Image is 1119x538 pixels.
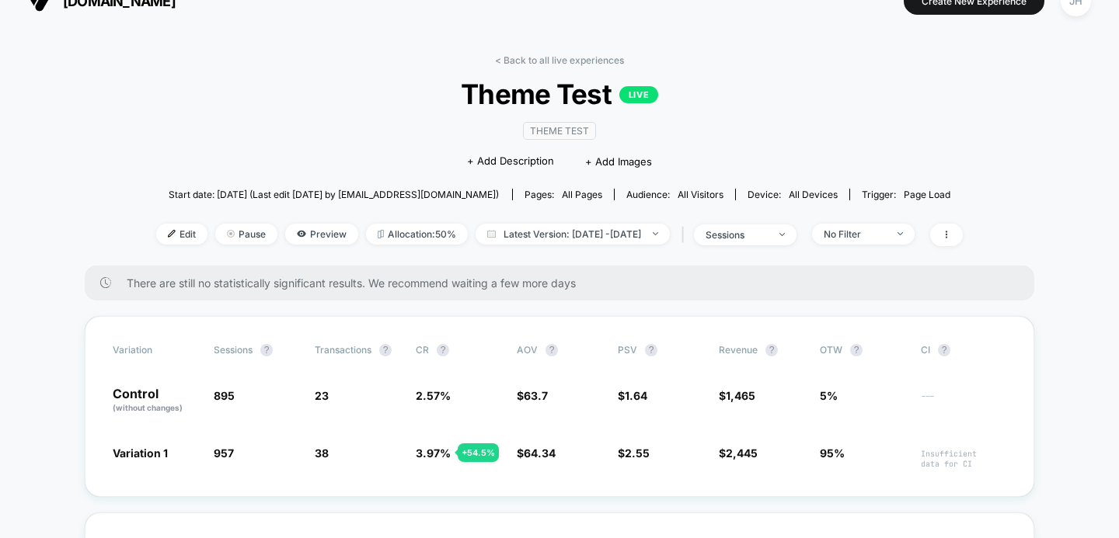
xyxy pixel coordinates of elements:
[678,224,694,246] span: |
[487,230,496,238] img: calendar
[517,344,538,356] span: AOV
[625,389,647,402] span: 1.64
[726,446,758,460] span: 2,445
[921,449,1006,469] span: Insufficient data for CI
[517,389,548,402] span: $
[416,446,451,460] span: 3.97 %
[898,232,903,235] img: end
[820,389,838,402] span: 5%
[619,86,658,103] p: LIVE
[824,228,886,240] div: No Filter
[366,224,468,245] span: Allocation: 50%
[524,446,556,460] span: 64.34
[113,403,183,412] span: (without changes)
[315,344,371,356] span: Transactions
[626,189,723,200] div: Audience:
[921,391,1006,414] span: ---
[820,344,905,356] span: OTW
[618,389,647,402] span: $
[215,224,277,245] span: Pause
[197,78,922,110] span: Theme Test
[378,230,384,238] img: rebalance
[260,344,273,356] button: ?
[921,344,1006,356] span: CI
[168,230,176,238] img: edit
[735,189,849,200] span: Device:
[525,189,602,200] div: Pages:
[645,344,657,356] button: ?
[127,276,1003,290] span: There are still no statistically significant results. We recommend waiting a few more days
[585,155,652,168] span: + Add Images
[789,189,838,200] span: all devices
[416,389,451,402] span: 2.57 %
[706,229,768,241] div: sessions
[765,344,778,356] button: ?
[904,189,950,200] span: Page Load
[862,189,950,200] div: Trigger:
[285,224,358,245] span: Preview
[214,446,234,460] span: 957
[416,344,429,356] span: CR
[517,446,556,460] span: $
[938,344,950,356] button: ?
[113,344,198,356] span: Variation
[437,344,449,356] button: ?
[653,232,658,235] img: end
[562,189,602,200] span: all pages
[214,389,235,402] span: 895
[458,443,499,462] div: + 54.5 %
[113,387,198,414] p: Control
[719,344,758,356] span: Revenue
[315,389,329,402] span: 23
[495,54,624,66] a: < Back to all live experiences
[779,233,785,236] img: end
[618,446,650,460] span: $
[820,446,845,460] span: 95%
[315,446,329,460] span: 38
[467,154,554,169] span: + Add Description
[523,122,596,140] span: Theme Test
[227,230,235,238] img: end
[169,189,499,200] span: Start date: [DATE] (Last edit [DATE] by [EMAIL_ADDRESS][DOMAIN_NAME])
[546,344,558,356] button: ?
[113,446,168,460] span: Variation 1
[476,224,670,245] span: Latest Version: [DATE] - [DATE]
[719,446,758,460] span: $
[524,389,548,402] span: 63.7
[678,189,723,200] span: All Visitors
[214,344,253,356] span: Sessions
[379,344,392,356] button: ?
[726,389,755,402] span: 1,465
[850,344,863,356] button: ?
[618,344,637,356] span: PSV
[625,446,650,460] span: 2.55
[156,224,207,245] span: Edit
[719,389,755,402] span: $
